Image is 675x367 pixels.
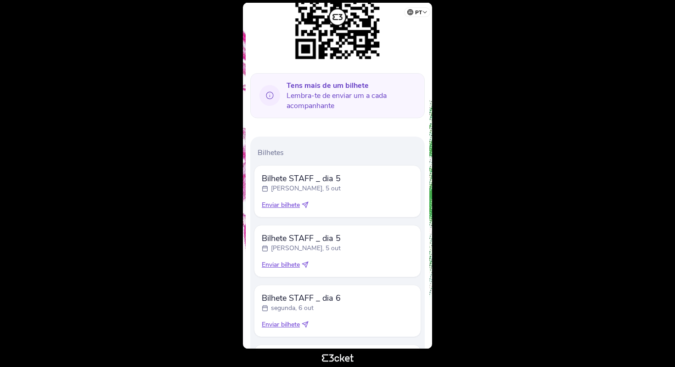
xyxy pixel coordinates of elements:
[262,201,300,210] span: Enviar bilhete
[258,148,421,158] p: Bilhetes
[271,184,341,193] p: [PERSON_NAME], 5 out
[262,260,300,270] span: Enviar bilhete
[271,244,341,253] p: [PERSON_NAME], 5 out
[271,304,314,313] p: segunda, 6 out
[262,320,300,329] span: Enviar bilhete
[287,80,417,111] span: Lembra-te de enviar um a cada acompanhante
[262,292,341,304] span: Bilhete STAFF _ dia 6
[262,173,341,184] span: Bilhete STAFF _ dia 5
[262,233,341,244] span: Bilhete STAFF _ dia 5
[287,80,369,91] b: Tens mais de um bilhete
